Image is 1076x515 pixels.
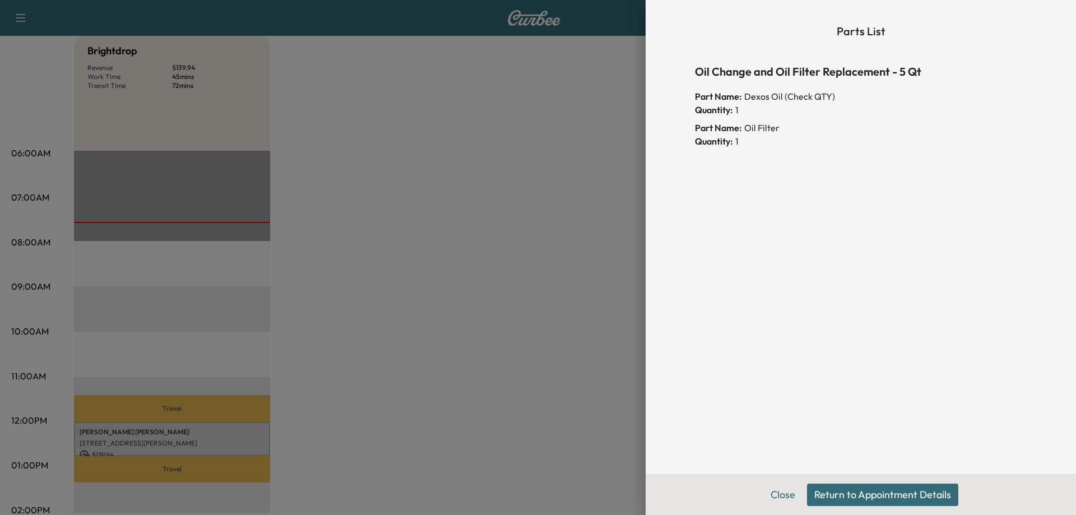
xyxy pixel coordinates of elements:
[695,121,1027,134] div: Oil Filter
[695,63,1027,81] h6: Oil Change and Oil Filter Replacement - 5 Qt
[695,134,733,148] span: Quantity:
[695,121,742,134] span: Part Name:
[695,22,1027,40] h6: Parts List
[763,484,803,506] button: Close
[695,90,742,103] span: Part Name:
[695,134,1027,148] div: 1
[695,103,733,117] span: Quantity:
[695,103,1027,117] div: 1
[807,484,958,506] button: Return to Appointment Details
[695,90,1027,103] div: Dexos Oil (Check QTY)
